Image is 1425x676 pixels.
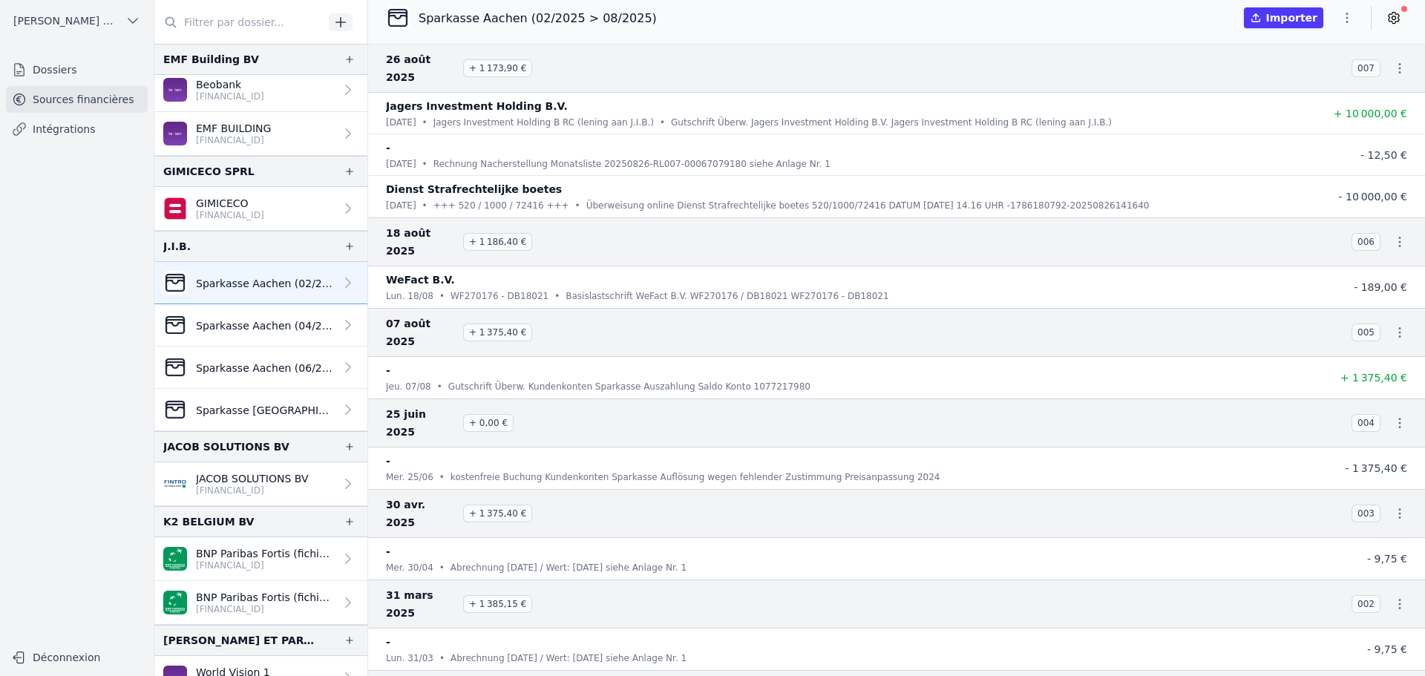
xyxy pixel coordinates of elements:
div: • [437,379,442,394]
span: 006 [1352,233,1380,251]
a: Sparkasse Aachen (02/2025 > 08/2025) [154,262,367,304]
button: Importer [1244,7,1323,28]
img: BNP_BE_BUSINESS_GEBABEBB.png [163,547,187,571]
p: - [386,361,390,379]
button: Déconnexion [6,646,148,669]
img: CleanShot-202025-05-26-20at-2016.10.27-402x.png [163,398,187,421]
div: • [422,198,427,213]
p: mer. 30/04 [386,560,433,575]
img: CleanShot-202025-05-26-20at-2016.10.27-402x.png [163,313,187,337]
div: J.I.B. [163,237,191,255]
p: [DATE] [386,198,416,213]
span: + 1 375,40 € [463,505,532,522]
div: • [439,560,445,575]
a: Sparkasse Aachen (06/2024 >07/2024) [154,347,367,389]
span: - 10 000,00 € [1339,191,1407,203]
a: Sources financières [6,86,148,113]
img: BEOBANK_CTBKBEBX.png [163,122,187,145]
p: [FINANCIAL_ID] [196,485,309,496]
p: lun. 18/08 [386,289,433,303]
img: CleanShot-202025-05-26-20at-2016.10.27-402x.png [386,6,410,30]
span: - 189,00 € [1354,281,1407,293]
p: - [386,542,390,560]
p: EMF BUILDING [196,121,271,136]
span: [PERSON_NAME] ET PARTNERS SRL [13,13,119,28]
img: CleanShot-202025-05-26-20at-2016.10.27-402x.png [163,271,187,295]
span: 002 [1352,595,1380,613]
p: Sparkasse Aachen (02/2025 > 08/2025) [419,10,657,27]
div: • [422,157,427,171]
div: • [439,289,445,303]
div: [PERSON_NAME] ET PARTNERS SRL [163,631,320,649]
a: BNP Paribas Fortis (fichiers importés) [FINANCIAL_ID] [154,537,367,581]
a: BNP Paribas Fortis (fichiers importés) [FINANCIAL_ID] [154,581,367,625]
span: - 12,50 € [1360,149,1407,161]
p: Dienst Strafrechtelijke boetes [386,180,562,198]
p: +++ 520 / 1000 / 72416 +++ [433,198,569,213]
p: - [386,139,390,157]
span: + 1 385,15 € [463,595,532,613]
span: + 1 375,40 € [463,324,532,341]
div: K2 BELGIUM BV [163,513,254,531]
img: CleanShot-202025-05-26-20at-2016.10.27-402x.png [163,355,187,379]
p: GIMICECO [196,196,264,211]
p: Rechnung Nacherstellung Monatsliste 20250826-RL007-00067079180 siehe Anlage Nr. 1 [433,157,831,171]
p: BNP Paribas Fortis (fichiers importés) [196,590,335,605]
button: [PERSON_NAME] ET PARTNERS SRL [6,9,148,33]
p: Abrechnung [DATE] / Wert: [DATE] siehe Anlage Nr. 1 [451,560,687,575]
p: jeu. 07/08 [386,379,431,394]
p: [DATE] [386,115,416,130]
span: + 10 000,00 € [1334,108,1407,119]
p: Sparkasse Aachen (04/2023 > 04/2024) [196,318,335,333]
p: - [386,452,390,470]
span: 07 août 2025 [386,315,457,350]
span: - 1 375,40 € [1345,462,1407,474]
a: EMF BUILDING [FINANCIAL_ID] [154,112,367,156]
a: Dossiers [6,56,148,83]
p: [FINANCIAL_ID] [196,559,335,571]
p: Abrechnung [DATE] / Wert: [DATE] siehe Anlage Nr. 1 [451,651,687,666]
p: [FINANCIAL_ID] [196,209,264,221]
a: Sparkasse [GEOGRAPHIC_DATA] (09/2024 > 12/2024) [154,389,367,431]
a: Sparkasse Aachen (04/2023 > 04/2024) [154,304,367,347]
div: • [439,651,445,666]
div: • [554,289,560,303]
p: Jagers Investment Holding B RC (lening aan J.I.B.) [433,115,654,130]
p: Sparkasse Aachen (06/2024 >07/2024) [196,361,335,375]
span: 31 mars 2025 [386,586,457,622]
div: JACOB SOLUTIONS BV [163,438,289,456]
p: Basislastschrift WeFact B.V. WF270176 / DB18021 WF270176 - DB18021 [566,289,888,303]
span: 004 [1352,414,1380,432]
p: - [386,633,390,651]
span: 005 [1352,324,1380,341]
p: [FINANCIAL_ID] [196,603,335,615]
p: [FINANCIAL_ID] [196,91,264,102]
span: 30 avr. 2025 [386,496,457,531]
p: JACOB SOLUTIONS BV [196,471,309,486]
div: GIMICECO SPRL [163,163,255,180]
span: + 1 375,40 € [1340,372,1407,384]
span: 25 juin 2025 [386,405,457,441]
div: • [660,115,665,130]
div: EMF Building BV [163,50,259,68]
img: BNP_BE_BUSINESS_GEBABEBB.png [163,591,187,614]
span: + 0,00 € [463,414,514,432]
p: lun. 31/03 [386,651,433,666]
span: 26 août 2025 [386,50,457,86]
span: + 1 173,90 € [463,59,532,77]
p: WF270176 - DB18021 [451,289,548,303]
a: JACOB SOLUTIONS BV [FINANCIAL_ID] [154,462,367,506]
p: [DATE] [386,157,416,171]
span: - 9,75 € [1367,643,1407,655]
span: 007 [1352,59,1380,77]
p: kostenfreie Buchung Kundenkonten Sparkasse Auflösung wegen fehlender Zustimmung Preisanpassung 2024 [451,470,940,485]
div: • [422,115,427,130]
p: Sparkasse [GEOGRAPHIC_DATA] (09/2024 > 12/2024) [196,403,335,418]
div: • [575,198,580,213]
a: Beobank [FINANCIAL_ID] [154,68,367,112]
p: BNP Paribas Fortis (fichiers importés) [196,546,335,561]
p: mer. 25/06 [386,470,433,485]
span: - 9,75 € [1367,553,1407,565]
input: Filtrer par dossier... [154,9,324,36]
a: Intégrations [6,116,148,142]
